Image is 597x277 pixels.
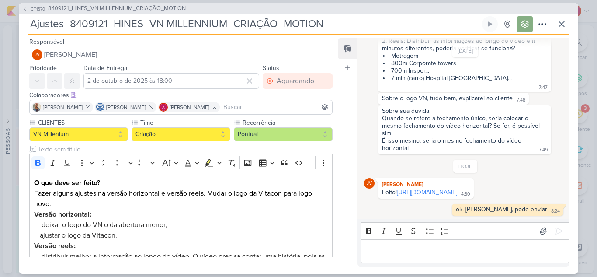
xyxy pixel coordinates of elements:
div: Ligar relógio [486,21,493,28]
label: Prioridade [29,64,57,72]
li: 700m Insper... [383,67,547,74]
button: Pontual [234,127,333,141]
span: _ deixar o logo do VN o da abertura menor, [34,221,167,229]
img: Iara Santos [32,103,41,112]
div: Editor editing area: main [361,239,569,263]
span: [PERSON_NAME] [43,103,83,111]
button: Aguardando [263,73,333,89]
span: [PERSON_NAME] [106,103,146,111]
label: Responsável [29,38,64,46]
img: Caroline Traven De Andrade [96,103,104,112]
div: 7:47 [539,84,548,91]
div: Joney Viana [32,49,42,60]
span: _ ajustar o logo da Vitacon. [34,231,117,240]
span: [PERSON_NAME] [44,49,97,60]
button: VN Millenium [29,127,128,141]
button: Criação [132,127,230,141]
div: 8:24 [551,208,560,215]
strong: Versão horizontal: [34,210,91,219]
input: Buscar [222,102,330,112]
div: Feito! [382,189,457,196]
div: É isso mesmo, seria o mesmo fechamento do vídeo horizontal [382,137,523,152]
div: 7:48 [517,97,525,104]
span: _ distribuir melhor a informação ao longo do vídeo. O vídeo precisa contar uma história, pois as ... [34,252,325,271]
div: 2. Reels: Distribuir as informações ao longo do vídeo em minutos diferentes, poderia verificar se... [382,37,547,52]
label: Recorrência [242,118,333,127]
a: [URL][DOMAIN_NAME] [397,189,457,196]
label: Status [263,64,279,72]
div: Editor toolbar [29,154,333,171]
label: CLIENTES [37,118,128,127]
div: Joney Viana [364,178,375,189]
p: JV [367,181,372,186]
div: Colaboradores [29,91,333,100]
strong: Versão reels: [34,242,76,250]
div: Sobre o logo VN, tudo bem, explicarei ao cliente [382,95,513,102]
strong: O que deve ser feito? [34,179,100,187]
span: [PERSON_NAME] [170,103,209,111]
input: Select a date [83,73,259,89]
div: ok. [PERSON_NAME], pode enviar [456,206,547,213]
input: Texto sem título [36,145,333,154]
div: 4:30 [461,191,470,198]
label: Time [139,118,230,127]
div: Quando se refere a fechamento único, seria colocar o mesmo fechamento do vídeo horizontal? Se for... [382,115,547,137]
div: Editor toolbar [361,222,569,239]
input: Kard Sem Título [28,16,480,32]
button: JV [PERSON_NAME] [29,47,333,63]
div: [PERSON_NAME] [380,180,472,189]
li: Metragem [383,52,547,60]
div: 7:49 [539,147,548,154]
label: Data de Entrega [83,64,127,72]
div: Aguardando [277,76,314,86]
div: Sobre sua dúvida: [382,107,547,115]
p: Fazer alguns ajustes na versão horizontal e versão reels. Mudar o logo da Vitacon para logo novo. [34,188,328,209]
li: 7 min (carro) Hospital [GEOGRAPHIC_DATA]... [383,74,547,82]
p: JV [35,53,40,57]
img: Alessandra Gomes [159,103,168,112]
li: 800m Corporate towers [383,60,547,67]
